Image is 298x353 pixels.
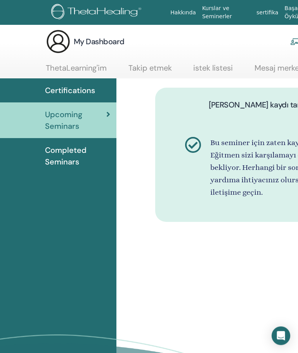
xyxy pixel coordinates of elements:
[45,85,95,97] span: Certifications
[167,5,199,20] a: Hakkında
[253,5,281,20] a: sertifika
[45,109,106,132] span: Upcoming Seminars
[46,29,71,54] img: generic-user-icon.jpg
[193,64,233,79] a: istek listesi
[46,64,107,79] a: ThetaLearning'im
[199,1,253,24] a: Kurslar ve Seminerler
[45,145,110,168] span: Completed Seminars
[128,64,172,79] a: Takip etmek
[272,327,290,345] div: Open Intercom Messenger
[51,4,144,21] img: logo.png
[74,36,125,47] h3: My Dashboard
